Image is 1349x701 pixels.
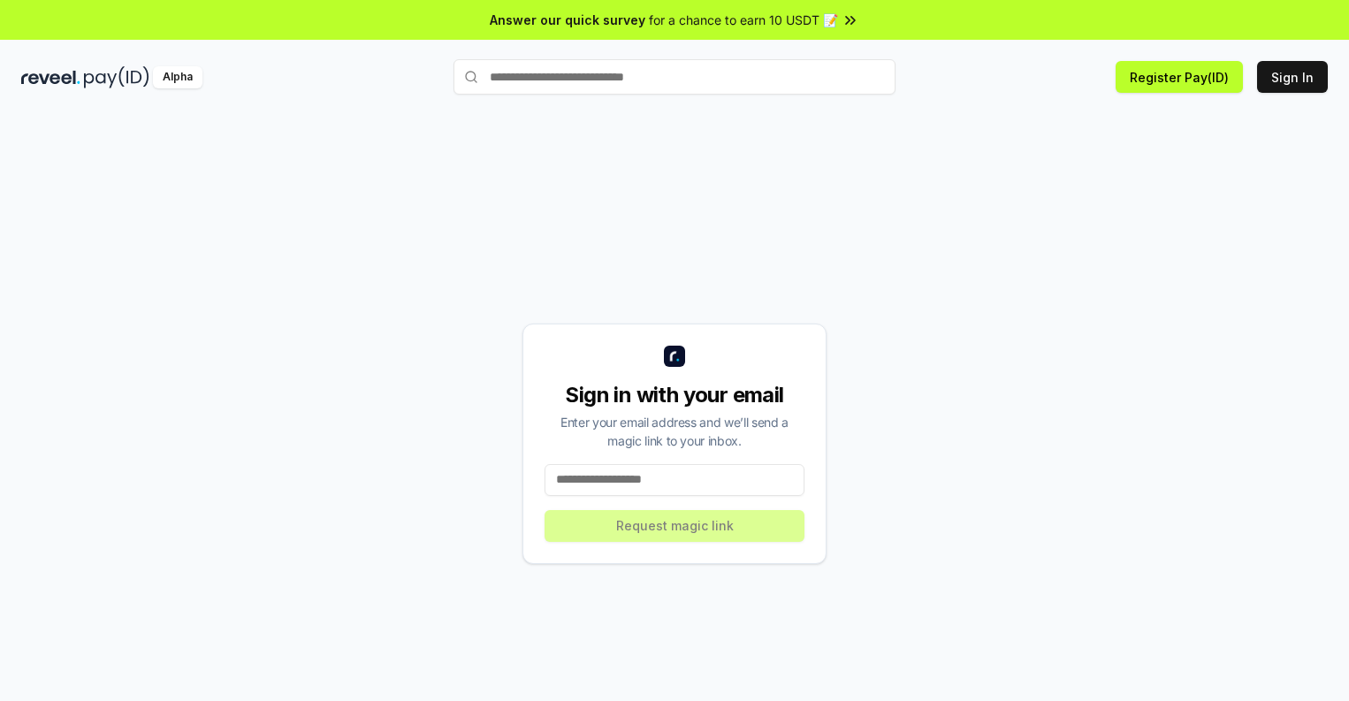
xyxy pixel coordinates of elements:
img: reveel_dark [21,66,80,88]
div: Alpha [153,66,202,88]
div: Sign in with your email [545,381,804,409]
img: logo_small [664,346,685,367]
button: Sign In [1257,61,1328,93]
span: Answer our quick survey [490,11,645,29]
img: pay_id [84,66,149,88]
button: Register Pay(ID) [1116,61,1243,93]
div: Enter your email address and we’ll send a magic link to your inbox. [545,413,804,450]
span: for a chance to earn 10 USDT 📝 [649,11,838,29]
